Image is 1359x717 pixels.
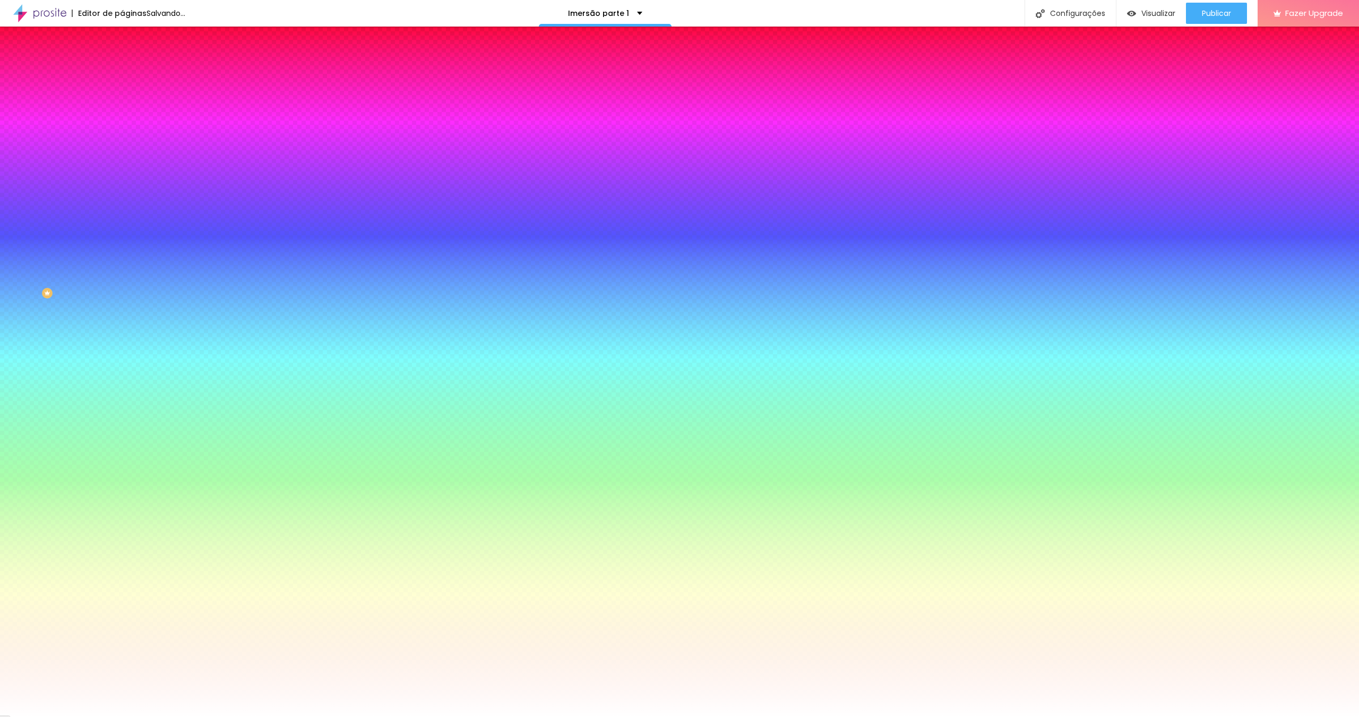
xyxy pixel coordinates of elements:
[72,10,147,17] div: Editor de páginas
[568,10,629,17] p: Imersão parte 1
[1116,3,1186,24] button: Visualizar
[1186,3,1247,24] button: Publicar
[1127,9,1136,18] img: view-1.svg
[147,10,185,17] div: Salvando...
[1285,8,1343,18] span: Fazer Upgrade
[1202,9,1231,18] span: Publicar
[1036,9,1045,18] img: Icone
[1141,9,1175,18] span: Visualizar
